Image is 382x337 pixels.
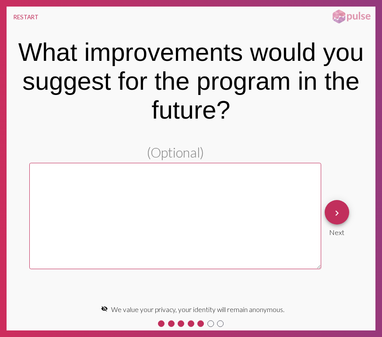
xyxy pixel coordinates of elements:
[332,208,342,218] mat-icon: keyboard_arrow_right
[101,305,108,312] mat-icon: visibility_off
[17,38,365,124] div: What improvements would you suggest for the program in the future?
[7,7,46,28] button: RESTART
[325,225,349,236] div: Next
[329,9,373,25] img: pulsehorizontalsmall.png
[111,305,284,313] span: We value your privacy, your identity will remain anonymous.
[147,144,204,161] span: (Optional)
